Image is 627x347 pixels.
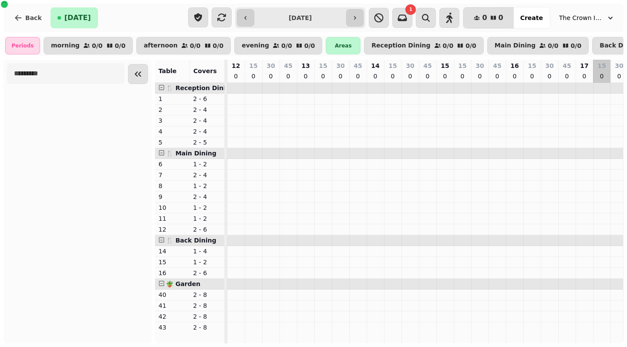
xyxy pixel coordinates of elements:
p: 0 [354,72,361,81]
p: 11 [158,214,186,223]
p: 0 [563,72,570,81]
p: 30 [406,61,414,70]
span: Table [158,67,177,74]
div: Areas [326,37,361,54]
p: 12 [158,225,186,234]
p: 2 - 4 [193,127,221,136]
p: 40 [158,290,186,299]
p: 0 [233,72,239,81]
span: Covers [193,67,217,74]
p: 0 [285,72,292,81]
p: 8 [158,182,186,190]
p: 6 [158,160,186,168]
p: 2 - 4 [193,116,221,125]
p: 17 [580,61,588,70]
p: 0 / 0 [115,43,126,49]
button: The Crown Inn [554,10,620,26]
p: 1 - 4 [193,247,221,256]
p: 4 [158,127,186,136]
p: 2 - 8 [193,323,221,332]
p: 0 [372,72,379,81]
p: 0 [250,72,257,81]
p: 14 [158,247,186,256]
p: 7 [158,171,186,179]
p: 15 [158,258,186,266]
p: 1 - 2 [193,160,221,168]
p: 14 [371,61,379,70]
p: 0 [267,72,274,81]
p: 0 [476,72,483,81]
p: 2 - 4 [193,105,221,114]
button: Reception Dining0/00/0 [364,37,483,54]
span: [DATE] [64,14,91,21]
p: 0 [546,72,553,81]
p: 2 - 6 [193,225,221,234]
span: 🍴 Reception Dining [166,84,234,91]
p: 2 - 8 [193,290,221,299]
p: 15 [319,61,327,70]
p: 0 [424,72,431,81]
p: 1 - 2 [193,214,221,223]
p: 0 / 0 [443,43,454,49]
p: 30 [266,61,275,70]
p: 0 [320,72,327,81]
p: 2 - 8 [193,312,221,321]
p: 30 [545,61,553,70]
button: Collapse sidebar [128,64,148,84]
p: 0 / 0 [548,43,559,49]
button: Create [513,7,550,28]
p: 15 [441,61,449,70]
p: 42 [158,312,186,321]
p: 1 - 2 [193,203,221,212]
p: 5 [158,138,186,147]
p: 2 - 6 [193,94,221,103]
p: 0 [581,72,588,81]
p: evening [242,42,269,49]
p: 0 / 0 [304,43,315,49]
p: 15 [597,61,606,70]
p: 13 [301,61,310,70]
p: 2 - 6 [193,269,221,277]
span: Create [520,15,543,21]
span: 🍴 Back Dining [166,237,216,244]
p: 2 - 5 [193,138,221,147]
p: 0 [459,72,466,81]
p: 1 [158,94,186,103]
p: 0 [616,72,623,81]
p: 12 [232,61,240,70]
button: evening0/00/0 [234,37,322,54]
p: 1 - 2 [193,258,221,266]
p: 0 / 0 [281,43,292,49]
p: 2 - 4 [193,192,221,201]
p: 9 [158,192,186,201]
p: 0 / 0 [213,43,224,49]
p: 16 [510,61,519,70]
p: 0 [511,72,518,81]
p: 0 [598,72,605,81]
p: Reception Dining [371,42,430,49]
p: 15 [528,61,536,70]
button: morning0/00/0 [44,37,133,54]
p: 15 [388,61,397,70]
p: 0 / 0 [571,43,582,49]
p: 30 [336,61,344,70]
span: 🍴 Main Dining [166,150,216,157]
p: 45 [563,61,571,70]
button: 00 [463,7,513,28]
p: 1 - 2 [193,182,221,190]
p: 15 [458,61,466,70]
p: afternoon [144,42,178,49]
p: 2 - 4 [193,171,221,179]
p: 30 [475,61,484,70]
p: 10 [158,203,186,212]
div: Periods [5,37,40,54]
span: Back [25,15,42,21]
p: 45 [423,61,431,70]
p: 0 [302,72,309,81]
p: 45 [493,61,501,70]
p: 0 / 0 [92,43,103,49]
p: Main Dining [495,42,536,49]
button: afternoon0/00/0 [136,37,231,54]
p: 0 [389,72,396,81]
p: 45 [284,61,292,70]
